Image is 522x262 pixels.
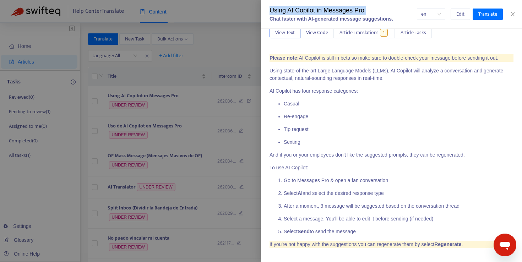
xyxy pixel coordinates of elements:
p: Go to Messages Pro & open a fan conversation [284,177,513,184]
button: Close [508,11,518,18]
span: Article Tasks [401,29,426,37]
p: Select and select the desired response type [284,190,513,197]
p: If you're not happy with the suggestions you can regenerate them by select . [270,241,513,248]
b: Send [298,229,310,234]
button: Article Translations1 [334,27,395,38]
div: Chat faster with AI-generated message suggestions. [270,15,417,23]
span: Translate [478,10,497,18]
p: Select to send the message [284,228,513,235]
span: Edit [456,10,464,18]
span: View Text [275,29,295,37]
button: Edit [451,9,470,20]
p: After a moment, 3 message will be suggested based on the conversation thread [284,202,513,210]
p: Casual [284,100,513,108]
button: Translate [473,9,503,20]
button: View Code [300,27,334,38]
button: View Text [270,27,300,38]
iframe: Button to launch messaging window [494,234,516,256]
button: Article Tasks [395,27,432,38]
span: close [510,11,516,17]
span: 1 [380,29,388,37]
div: Using AI Copilot in Messages Pro [270,6,417,15]
span: en [421,9,441,20]
p: AI Copilot is still in beta so make sure to double-check your message before sending it out. [270,54,513,62]
p: Re-engage [284,113,513,120]
b: Please note: [270,55,299,61]
span: Article Translations [339,29,379,37]
span: View Code [306,29,328,37]
p: Using state-of-the-art Large Language Models (LLMs), AI Copilot will analyze a conversation and g... [270,67,513,82]
p: Tip request [284,126,513,133]
p: Sexting [284,138,513,146]
b: Regenerate [434,241,461,247]
p: To use AI Copilot: [270,164,513,171]
p: Select a message. You'll be able to edit it before sending (if needed) [284,215,513,223]
p: AI Copilot has four response categories: [270,87,513,95]
p: And if you or your employees don't like the suggested prompts, they can be regenerated. [270,151,513,159]
b: AI [298,190,303,196]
